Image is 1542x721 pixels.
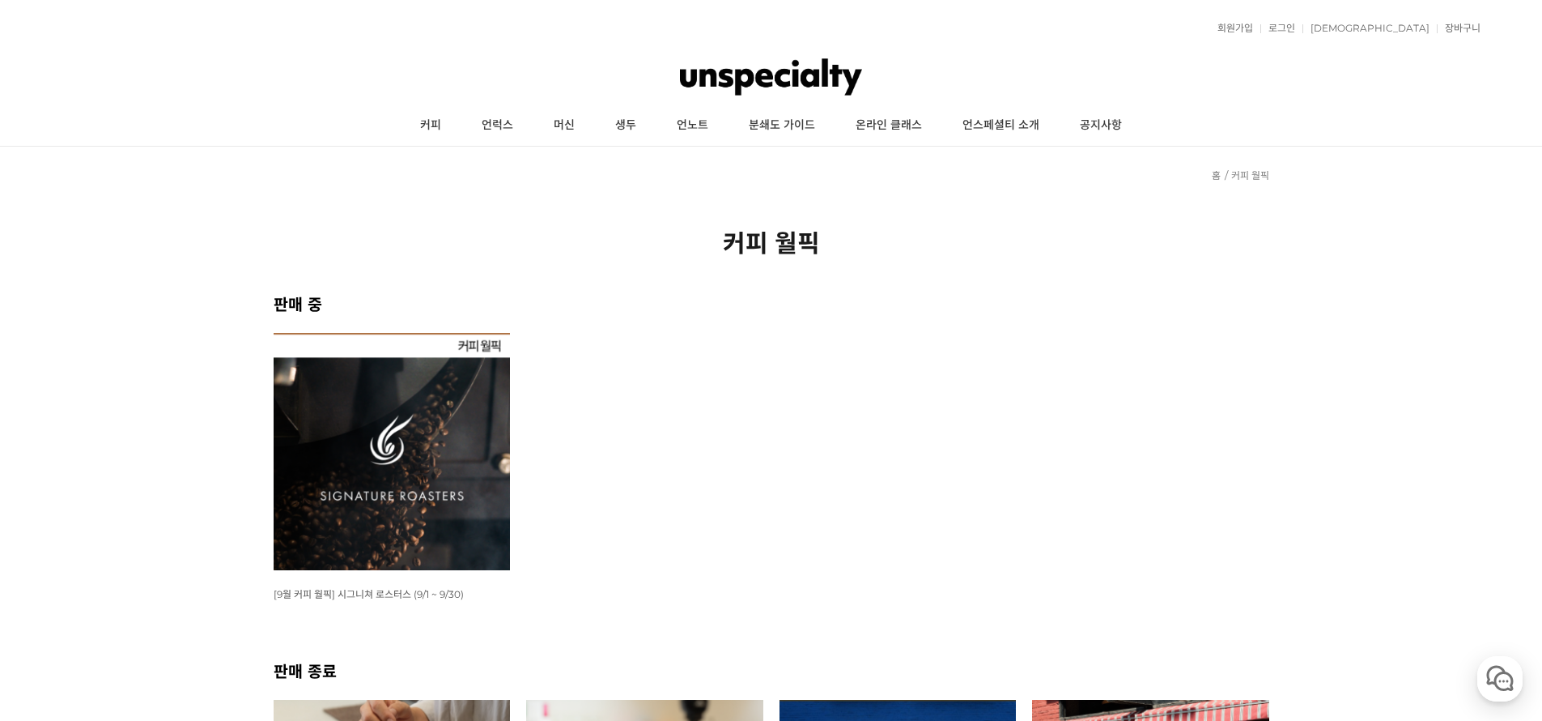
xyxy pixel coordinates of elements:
a: 언스페셜티 소개 [942,105,1060,146]
a: 언노트 [656,105,729,146]
a: 공지사항 [1060,105,1142,146]
a: 커피 [400,105,461,146]
a: 커피 월픽 [1231,169,1269,181]
span: [9월 커피 월픽] 시그니쳐 로스터스 (9/1 ~ 9/30) [274,588,464,600]
a: [9월 커피 월픽] 시그니쳐 로스터스 (9/1 ~ 9/30) [274,587,464,600]
h2: 판매 중 [274,292,1269,315]
a: [DEMOGRAPHIC_DATA] [1302,23,1429,33]
a: 생두 [595,105,656,146]
h2: 판매 종료 [274,659,1269,682]
h2: 커피 월픽 [274,224,1269,259]
a: 언럭스 [461,105,533,146]
a: 로그인 [1260,23,1295,33]
a: 머신 [533,105,595,146]
img: [9월 커피 월픽] 시그니쳐 로스터스 (9/1 ~ 9/30) [274,333,511,570]
a: 온라인 클래스 [835,105,942,146]
a: 장바구니 [1437,23,1480,33]
a: 홈 [1212,169,1221,181]
a: 분쇄도 가이드 [729,105,835,146]
img: 언스페셜티 몰 [680,53,862,101]
a: 회원가입 [1209,23,1253,33]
